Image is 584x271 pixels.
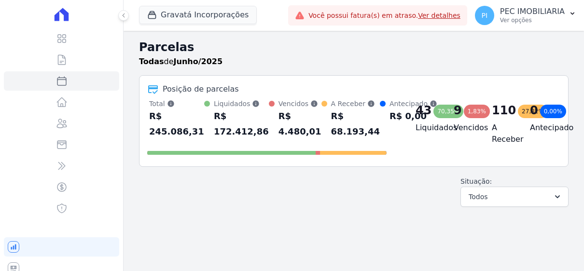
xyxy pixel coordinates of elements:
[331,99,380,108] div: A Receber
[308,11,460,21] span: Você possui fatura(s) em atraso.
[530,122,553,134] h4: Antecipado
[214,99,269,108] div: Liquidados
[139,6,257,24] button: Gravatá Incorporações
[331,108,380,139] div: R$ 68.193,44
[492,122,514,145] h4: A Receber
[540,105,566,118] div: 0,00%
[518,105,548,118] div: 27,82%
[454,103,462,118] div: 9
[416,122,438,134] h4: Liquidados
[492,103,516,118] div: 110
[149,99,204,108] div: Total
[500,7,565,16] p: PEC IMOBILIARIA
[278,99,321,108] div: Vencidos
[433,105,463,118] div: 70,35%
[464,105,490,118] div: 1,83%
[454,122,476,134] h4: Vencidos
[460,187,569,207] button: Todos
[467,2,584,29] button: PI PEC IMOBILIARIA Ver opções
[500,16,565,24] p: Ver opções
[174,57,223,66] strong: Junho/2025
[530,103,538,118] div: 0
[139,39,569,56] h2: Parcelas
[139,57,164,66] strong: Todas
[149,108,204,139] div: R$ 245.086,31
[139,56,222,68] p: de
[278,108,321,139] div: R$ 4.480,01
[214,108,269,139] div: R$ 172.412,86
[416,103,431,118] div: 43
[460,177,492,185] label: Situação:
[469,191,487,203] span: Todos
[418,12,460,19] a: Ver detalhes
[389,108,437,124] div: R$ 0,00
[482,12,488,19] span: PI
[163,83,239,95] div: Posição de parcelas
[389,99,437,108] div: Antecipado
